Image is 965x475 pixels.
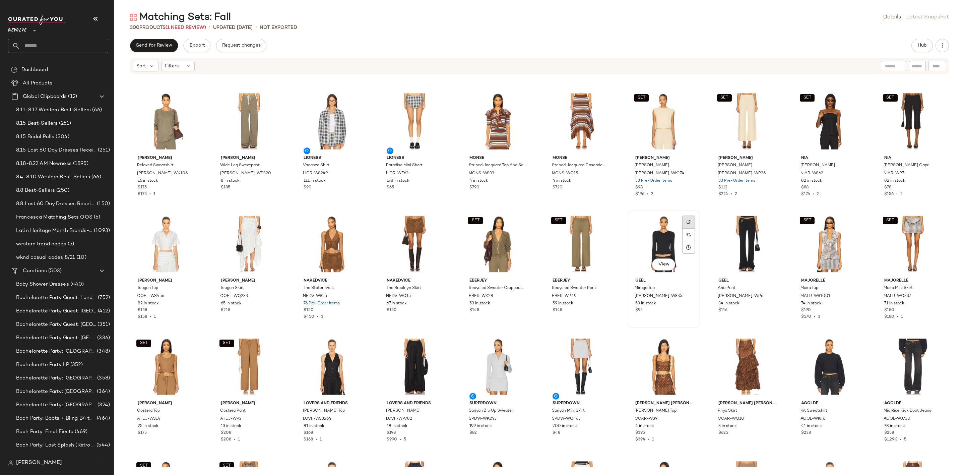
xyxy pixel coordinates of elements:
span: 3 in stock [718,423,737,429]
span: MALR-WQ337 [884,293,911,299]
img: NEDV-WS25_V1.jpg [298,213,366,275]
span: Bach Party: Boots + Bling B4 the Ring [16,415,95,422]
button: SET [800,217,815,224]
span: [PERSON_NAME] [PERSON_NAME] [635,401,692,407]
span: Baby Shower Dresses [16,281,69,288]
span: Bachelorette Party: [GEOGRAPHIC_DATA] [16,401,96,409]
span: CCAR-WQ10 [718,416,744,422]
span: (304) [54,133,69,141]
button: View [652,258,675,271]
span: Moira Top [800,285,818,291]
span: 76 Pre-Order Items [304,301,340,307]
span: 82 in stock [801,178,822,184]
span: ATEJ-WP2 [220,416,242,422]
span: Lovers and Friends [387,401,444,407]
span: 4 in stock [553,178,571,184]
span: SET [803,96,812,100]
span: Mirage Top [635,285,655,291]
span: $78 [884,185,891,191]
span: SET [554,218,563,223]
button: SET [883,217,898,224]
span: (352) [69,361,83,369]
button: SET [136,462,151,470]
span: (503) [47,267,62,275]
span: $175 [138,192,147,196]
span: LIOR-WF63 [386,171,408,177]
span: SET [139,464,148,468]
span: [PERSON_NAME] [138,278,195,284]
span: 1 [154,315,156,319]
span: • [894,315,901,319]
img: svg%3e [11,66,17,73]
span: (5) [92,214,100,221]
span: (752) [96,294,110,302]
span: Recycled Sweater Pant [552,285,596,291]
span: [PERSON_NAME]-WP320 [220,171,271,177]
span: 82 in stock [138,301,159,307]
button: SET [136,340,151,347]
span: [PERSON_NAME] Top [635,408,677,414]
span: • [728,192,735,196]
button: Hub [911,39,933,52]
span: Recycled Sweater Cropped Cardigan [469,285,526,291]
span: Latin Heritage Month Brands- DO NOT DELETE [16,227,92,235]
span: 8.11-8.17 Western Best-Sellers [16,106,91,114]
img: LOVF-WP782_V1.jpg [381,336,449,398]
button: SET [551,217,566,224]
span: (1 Need Review) [166,25,206,30]
span: Filters [165,63,179,70]
button: SET [219,462,234,470]
span: (1093) [92,227,110,235]
span: Bachelorette Party: [GEOGRAPHIC_DATA] [16,388,95,396]
span: Wide Leg Sweatpant [220,163,260,169]
span: [PERSON_NAME] [138,401,195,407]
span: View [658,262,669,267]
img: ATEJ-WS14_V1.jpg [132,336,200,398]
span: Paradise Mini Short [386,163,423,169]
span: (10) [75,254,86,261]
span: Sariyah Mini Skirt [552,408,585,414]
span: NIA [884,155,941,161]
span: (336) [96,334,110,342]
span: • [147,315,154,319]
span: [PERSON_NAME] [718,163,752,169]
button: Request changes [216,39,266,52]
span: Request changes [222,43,261,48]
span: $158 [138,315,147,319]
span: $148 [469,307,479,313]
img: svg%3e [130,14,137,21]
span: 2 [817,192,819,196]
img: ATEJ-WP2_V1.jpg [215,336,283,398]
span: SET [637,96,646,100]
span: • [810,192,817,196]
span: Priya Skirt [718,408,737,414]
span: 18 in stock [387,423,407,429]
span: • [811,315,818,319]
button: SET [800,94,815,102]
span: 8.8 Last 60 Day Dresses Receipts Best-Sellers [16,200,95,208]
span: 33 Pre-Order Items [718,178,755,184]
span: AGOL-WJ730 [884,416,910,422]
img: GEER-WS35_V1.jpg [630,213,698,275]
img: SPDW-WK243_V1.jpg [464,336,532,398]
span: [PERSON_NAME] [635,155,692,161]
span: $185 [221,185,230,191]
span: 8.4-8.10 Western Best-Sellers [16,173,90,181]
span: $224 [718,192,728,196]
span: $98 [635,185,643,191]
img: SPDW-WQ463_V1.jpg [547,336,615,398]
span: 111 in stock [304,178,326,184]
span: (348) [95,348,110,355]
span: 82 in stock [884,178,905,184]
span: LIOR-WS249 [303,171,328,177]
span: [PERSON_NAME]-WP6 [718,293,763,299]
span: Sariyah Zip Up Sweater [469,408,513,414]
span: Geel [635,278,692,284]
span: Sort [136,63,146,70]
span: Bachelorette Party Guest: [GEOGRAPHIC_DATA] [16,334,96,342]
span: MALR-WS1001 [800,293,830,299]
span: LOVF-WS3264 [303,416,331,422]
span: • [644,192,651,196]
span: Geel [718,278,775,284]
span: 178 in stock [387,178,409,184]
